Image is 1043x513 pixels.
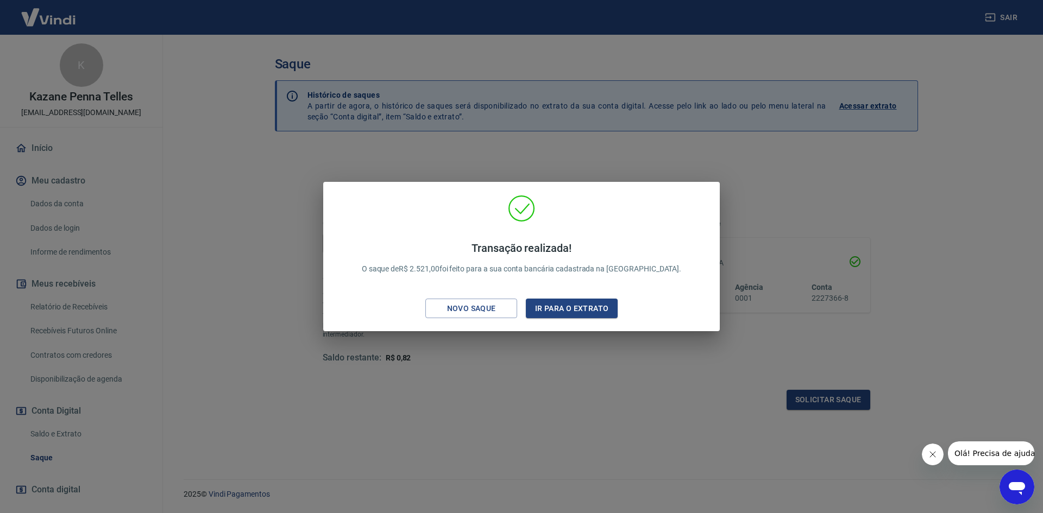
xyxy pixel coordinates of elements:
[362,242,682,255] h4: Transação realizada!
[948,441,1034,465] iframe: Mensagem da empresa
[922,444,944,465] iframe: Fechar mensagem
[1000,470,1034,504] iframe: Botão para abrir a janela de mensagens
[7,8,91,16] span: Olá! Precisa de ajuda?
[362,242,682,275] p: O saque de R$ 2.521,00 foi feito para a sua conta bancária cadastrada na [GEOGRAPHIC_DATA].
[434,302,509,315] div: Novo saque
[425,299,517,319] button: Novo saque
[526,299,618,319] button: Ir para o extrato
